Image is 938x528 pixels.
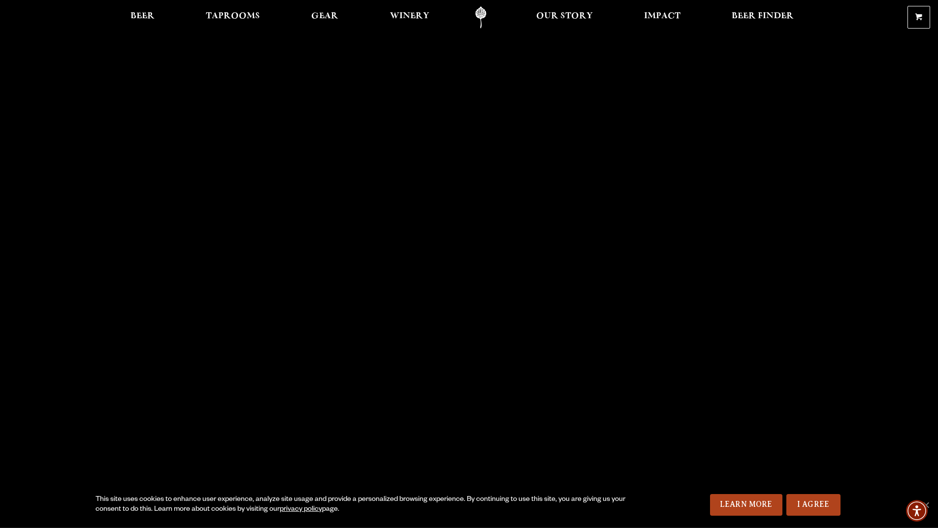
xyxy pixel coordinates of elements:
span: Taprooms [206,12,260,20]
a: I Agree [786,494,841,516]
span: Beer [130,12,155,20]
a: Gear [305,6,345,29]
a: Learn More [710,494,782,516]
div: This site uses cookies to enhance user experience, analyze site usage and provide a personalized ... [96,495,629,515]
span: Beer Finder [732,12,794,20]
a: Beer Finder [725,6,800,29]
span: Impact [644,12,680,20]
a: privacy policy [280,506,322,514]
span: Our Story [536,12,593,20]
a: Beer [124,6,161,29]
a: Taprooms [199,6,266,29]
a: Impact [638,6,687,29]
a: Winery [384,6,436,29]
a: Odell Home [462,6,499,29]
a: Our Story [530,6,599,29]
span: Winery [390,12,429,20]
div: Accessibility Menu [906,500,928,522]
span: Gear [311,12,338,20]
